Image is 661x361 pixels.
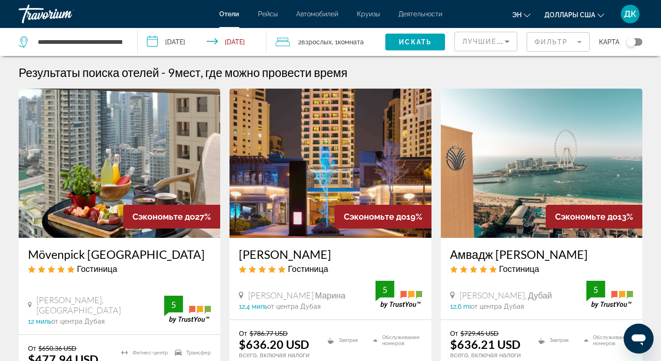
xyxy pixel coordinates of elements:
[450,337,521,351] ins: $636.21 USD
[599,35,619,49] span: Карта
[132,212,195,222] span: Сэкономьте до
[512,8,530,21] button: Изменение языка
[19,65,159,79] h1: Результаты поиска отелей
[19,2,112,26] a: Травориум
[450,264,633,274] div: 5-звездочный отель
[357,10,380,18] a: Круизы
[462,38,562,45] span: Лучшие предложения
[138,28,266,56] button: Дата заезда: Sep 15, 2025 Дата выезда: Sep 18, 2025
[248,290,345,300] span: [PERSON_NAME] Марина
[512,11,522,19] span: эн
[186,350,211,356] font: Трансфер
[460,329,499,337] del: $729.45 USD
[462,36,509,47] mat-select: Сортировать по
[250,329,288,337] del: $786.77 USD
[36,295,164,315] span: [PERSON_NAME], [GEOGRAPHIC_DATA]
[239,264,422,274] div: 5-звездочный отель
[332,38,338,46] font: , 1
[555,212,618,222] span: Сэкономьте до
[28,247,211,261] a: Mövenpick [GEOGRAPHIC_DATA]
[499,264,539,274] span: Гостиница
[450,247,633,261] a: Амвадж [PERSON_NAME]
[399,38,431,46] span: Искать
[77,264,117,274] span: Гостиница
[298,38,301,46] font: 2
[376,281,422,308] img: trustyou-badge.svg
[450,303,471,310] span: 12,6 mi
[376,284,394,295] div: 5
[123,205,220,229] div: 27%
[586,284,605,295] div: 5
[544,11,595,19] span: Доллары США
[28,318,51,325] span: 12 миль
[288,264,328,274] span: Гостиница
[296,10,338,18] a: Автомобилей
[239,351,315,359] p: всего, включая налоги
[28,264,211,274] div: 5-звездочный отель
[239,337,309,351] ins: $636.20 USD
[230,89,431,238] img: Изображение отеля
[19,89,220,238] img: Изображение отеля
[28,344,36,352] span: От
[593,334,633,347] font: Обслуживание номеров
[161,65,166,79] span: -
[339,337,358,343] font: Завтрак
[258,10,278,18] a: Рейсы
[450,351,527,359] p: всего, включая налоги
[527,32,590,52] button: Фильтр
[441,89,642,238] img: Изображение отеля
[168,65,175,79] font: 9
[550,337,569,343] font: Завтрак
[450,329,458,337] span: От
[624,9,636,19] span: ДК
[266,28,385,56] button: Путешественники: 2 взрослых, 0 детей
[334,205,431,229] div: 19%
[38,344,77,352] del: $650.36 USD
[132,350,168,356] font: Фитнес-центр
[51,318,104,325] span: от центра Дубая
[239,303,267,310] span: 12,4 миль
[624,324,654,354] iframe: Button to launch messaging window
[239,329,247,337] span: От
[239,247,422,261] a: [PERSON_NAME]
[382,334,422,347] font: Обслуживание номеров
[385,34,445,50] button: Искать
[267,303,320,310] span: от центра Дубая
[586,281,633,308] img: trustyou-badge.svg
[219,10,239,18] a: Отели
[459,290,552,300] span: [PERSON_NAME], Дубай
[618,4,642,24] button: Пользовательское меню
[164,296,211,323] img: trustyou-badge.svg
[338,38,364,46] span: Комната
[544,8,604,21] button: Изменить валюту
[471,303,524,310] span: от центра Дубая
[175,65,348,79] span: мест, где можно провести время
[619,38,642,46] button: Переключить карту
[546,205,642,229] div: 13%
[398,10,442,18] a: Деятельности
[344,212,406,222] span: Сэкономьте до
[164,299,183,310] div: 5
[301,38,332,46] span: Взрослых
